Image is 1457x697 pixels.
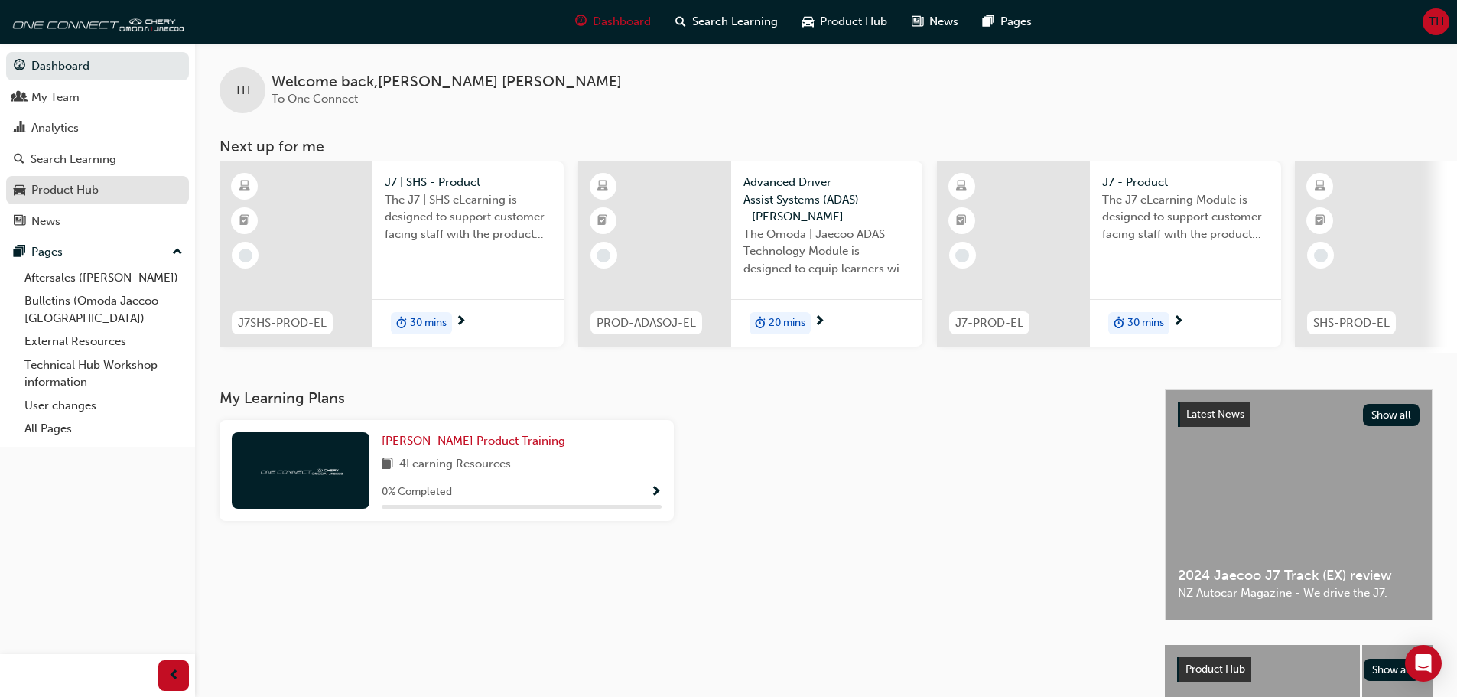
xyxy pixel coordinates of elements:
[1429,13,1444,31] span: TH
[563,6,663,37] a: guage-iconDashboard
[597,314,696,332] span: PROD-ADASOJ-EL
[18,394,189,418] a: User changes
[259,463,343,477] img: oneconnect
[597,177,608,197] span: learningResourceType_ELEARNING-icon
[971,6,1044,37] a: pages-iconPages
[650,486,662,500] span: Show Progress
[31,213,60,230] div: News
[929,13,958,31] span: News
[1102,191,1269,243] span: The J7 eLearning Module is designed to support customer facing staff with the product and sales i...
[14,60,25,73] span: guage-icon
[172,243,183,262] span: up-icon
[18,289,189,330] a: Bulletins (Omoda Jaecoo - [GEOGRAPHIC_DATA])
[650,483,662,502] button: Show Progress
[593,13,651,31] span: Dashboard
[382,484,452,501] span: 0 % Completed
[802,12,814,31] span: car-icon
[6,83,189,112] a: My Team
[14,153,24,167] span: search-icon
[239,211,250,231] span: booktick-icon
[1000,13,1032,31] span: Pages
[220,389,1140,407] h3: My Learning Plans
[31,243,63,261] div: Pages
[6,238,189,266] button: Pages
[1172,315,1184,329] span: next-icon
[937,161,1281,347] a: J7-PROD-ELJ7 - ProductThe J7 eLearning Module is designed to support customer facing staff with t...
[382,432,571,450] a: [PERSON_NAME] Product Training
[6,207,189,236] a: News
[663,6,790,37] a: search-iconSearch Learning
[1405,645,1442,682] div: Open Intercom Messenger
[1178,567,1420,585] span: 2024 Jaecoo J7 Track (EX) review
[14,246,25,259] span: pages-icon
[1315,177,1325,197] span: learningResourceType_ELEARNING-icon
[675,12,686,31] span: search-icon
[743,226,910,278] span: The Omoda | Jaecoo ADAS Technology Module is designed to equip learners with essential knowledge ...
[912,12,923,31] span: news-icon
[14,91,25,105] span: people-icon
[578,161,922,347] a: PROD-ADASOJ-ELAdvanced Driver Assist Systems (ADAS) - [PERSON_NAME]The Omoda | Jaecoo ADAS Techno...
[31,151,116,168] div: Search Learning
[6,49,189,238] button: DashboardMy TeamAnalyticsSearch LearningProduct HubNews
[597,249,610,262] span: learningRecordVerb_NONE-icon
[220,161,564,347] a: J7SHS-PROD-ELJ7 | SHS - ProductThe J7 | SHS eLearning is designed to support customer facing staf...
[1102,174,1269,191] span: J7 - Product
[1177,657,1420,682] a: Product HubShow all
[955,314,1023,332] span: J7-PROD-EL
[18,353,189,394] a: Technical Hub Workshop information
[814,315,825,329] span: next-icon
[18,266,189,290] a: Aftersales ([PERSON_NAME])
[790,6,899,37] a: car-iconProduct Hub
[382,434,565,448] span: [PERSON_NAME] Product Training
[1178,585,1420,602] span: NZ Autocar Magazine - We drive the J7.
[1178,402,1420,427] a: Latest NewsShow all
[385,191,551,243] span: The J7 | SHS eLearning is designed to support customer facing staff with the product and sales in...
[575,12,587,31] span: guage-icon
[1186,408,1244,421] span: Latest News
[382,455,393,474] span: book-icon
[14,122,25,135] span: chart-icon
[272,73,622,91] span: Welcome back , [PERSON_NAME] [PERSON_NAME]
[1364,659,1421,681] button: Show all
[743,174,910,226] span: Advanced Driver Assist Systems (ADAS) - [PERSON_NAME]
[385,174,551,191] span: J7 | SHS - Product
[820,13,887,31] span: Product Hub
[755,314,766,334] span: duration-icon
[692,13,778,31] span: Search Learning
[31,181,99,199] div: Product Hub
[18,417,189,441] a: All Pages
[6,52,189,80] a: Dashboard
[8,6,184,37] img: oneconnect
[455,315,467,329] span: next-icon
[399,455,511,474] span: 4 Learning Resources
[168,666,180,686] span: prev-icon
[195,138,1457,155] h3: Next up for me
[238,314,327,332] span: J7SHS-PROD-EL
[6,145,189,174] a: Search Learning
[1423,8,1449,35] button: TH
[1363,404,1420,426] button: Show all
[235,82,250,99] span: TH
[272,92,358,106] span: To One Connect
[1127,314,1164,332] span: 30 mins
[1185,663,1245,676] span: Product Hub
[955,249,969,262] span: learningRecordVerb_NONE-icon
[18,330,189,353] a: External Resources
[1313,314,1390,332] span: SHS-PROD-EL
[31,89,80,106] div: My Team
[597,211,608,231] span: booktick-icon
[1315,211,1325,231] span: booktick-icon
[239,177,250,197] span: learningResourceType_ELEARNING-icon
[31,119,79,137] div: Analytics
[14,215,25,229] span: news-icon
[1114,314,1124,334] span: duration-icon
[956,177,967,197] span: learningResourceType_ELEARNING-icon
[6,114,189,142] a: Analytics
[14,184,25,197] span: car-icon
[899,6,971,37] a: news-iconNews
[769,314,805,332] span: 20 mins
[6,176,189,204] a: Product Hub
[396,314,407,334] span: duration-icon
